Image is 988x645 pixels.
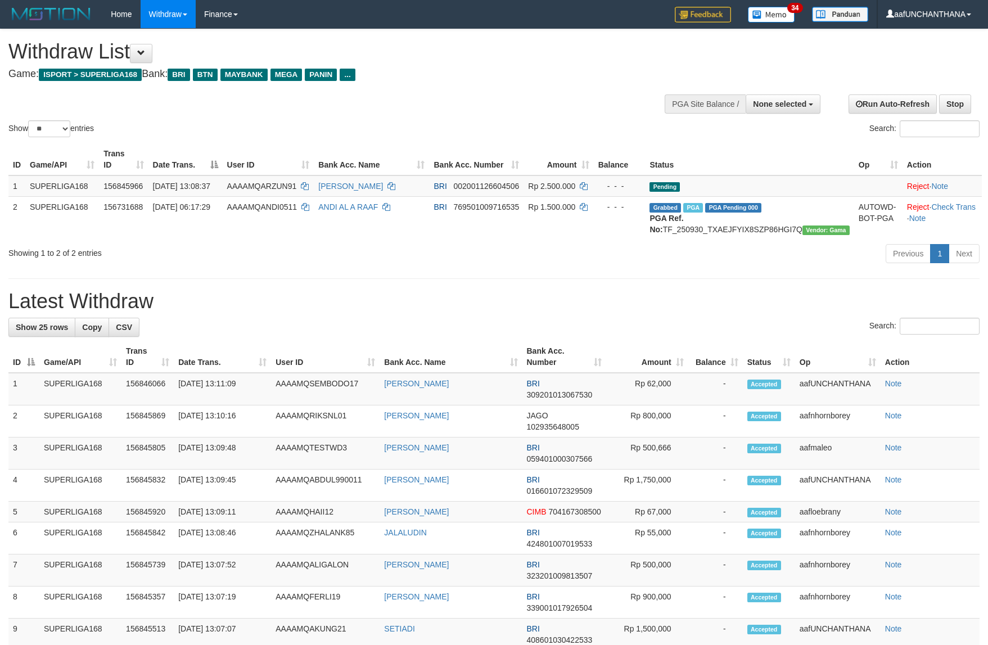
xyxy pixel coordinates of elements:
[8,470,39,502] td: 4
[384,507,449,516] a: [PERSON_NAME]
[854,196,903,240] td: AUTOWD-BOT-PGA
[795,502,881,522] td: aafloebrany
[747,412,781,421] span: Accepted
[869,318,980,335] label: Search:
[527,454,593,463] span: Copy 059401000307566 to clipboard
[318,182,383,191] a: [PERSON_NAME]
[271,470,380,502] td: AAAAMQABDUL990011
[931,202,976,211] a: Check Trans
[527,539,593,548] span: Copy 424801007019533 to clipboard
[454,182,520,191] span: Copy 002001126604506 to clipboard
[527,571,593,580] span: Copy 323201009813507 to clipboard
[39,437,121,470] td: SUPERLIGA168
[8,502,39,522] td: 5
[795,341,881,373] th: Op: activate to sort column ascending
[527,379,540,388] span: BRI
[795,470,881,502] td: aafUNCHANTHANA
[16,323,68,332] span: Show 25 rows
[688,502,743,522] td: -
[153,202,210,211] span: [DATE] 06:17:29
[683,203,703,213] span: Marked by aafromsomean
[39,373,121,405] td: SUPERLIGA168
[747,380,781,389] span: Accepted
[598,181,641,192] div: - - -
[688,341,743,373] th: Balance: activate to sort column ascending
[903,175,982,197] td: ·
[746,94,820,114] button: None selected
[8,341,39,373] th: ID: activate to sort column descending
[854,143,903,175] th: Op: activate to sort column ascending
[271,405,380,437] td: AAAAMQRIKSNL01
[885,411,902,420] a: Note
[271,373,380,405] td: AAAAMQSEMBODO17
[174,554,271,587] td: [DATE] 13:07:52
[903,196,982,240] td: · ·
[747,593,781,602] span: Accepted
[39,502,121,522] td: SUPERLIGA168
[39,341,121,373] th: Game/API: activate to sort column ascending
[594,143,646,175] th: Balance
[25,196,99,240] td: SUPERLIGA168
[527,475,540,484] span: BRI
[747,625,781,634] span: Accepted
[121,587,174,619] td: 156845357
[688,373,743,405] td: -
[39,522,121,554] td: SUPERLIGA168
[527,528,540,537] span: BRI
[795,587,881,619] td: aafnhornborey
[8,290,980,313] h1: Latest Withdraw
[174,522,271,554] td: [DATE] 13:08:46
[795,437,881,470] td: aafmaleo
[8,405,39,437] td: 2
[886,244,931,263] a: Previous
[271,554,380,587] td: AAAAMQALIGALON
[8,6,94,22] img: MOTION_logo.png
[271,437,380,470] td: AAAAMQTESTWD3
[747,444,781,453] span: Accepted
[747,529,781,538] span: Accepted
[271,341,380,373] th: User ID: activate to sort column ascending
[220,69,268,81] span: MAYBANK
[109,318,139,337] a: CSV
[8,587,39,619] td: 8
[174,373,271,405] td: [DATE] 13:11:09
[271,587,380,619] td: AAAAMQFERLI19
[606,405,688,437] td: Rp 800,000
[82,323,102,332] span: Copy
[8,554,39,587] td: 7
[747,508,781,517] span: Accepted
[121,522,174,554] td: 156845842
[606,341,688,373] th: Amount: activate to sort column ascending
[8,69,647,80] h4: Game: Bank:
[606,502,688,522] td: Rp 67,000
[384,475,449,484] a: [PERSON_NAME]
[930,244,949,263] a: 1
[606,554,688,587] td: Rp 500,000
[434,182,446,191] span: BRI
[885,528,902,537] a: Note
[527,624,540,633] span: BRI
[753,100,806,109] span: None selected
[8,120,94,137] label: Show entries
[271,502,380,522] td: AAAAMQHAII12
[524,143,593,175] th: Amount: activate to sort column ascending
[909,214,926,223] a: Note
[193,69,218,81] span: BTN
[885,624,902,633] a: Note
[675,7,731,22] img: Feedback.jpg
[318,202,378,211] a: ANDI AL A RAAF
[881,341,980,373] th: Action
[688,587,743,619] td: -
[598,201,641,213] div: - - -
[99,143,148,175] th: Trans ID: activate to sort column ascending
[429,143,524,175] th: Bank Acc. Number: activate to sort column ascending
[384,411,449,420] a: [PERSON_NAME]
[454,202,520,211] span: Copy 769501009716535 to clipboard
[527,443,540,452] span: BRI
[8,437,39,470] td: 3
[28,120,70,137] select: Showentries
[121,341,174,373] th: Trans ID: activate to sort column ascending
[931,182,948,191] a: Note
[522,341,606,373] th: Bank Acc. Number: activate to sort column ascending
[649,182,680,192] span: Pending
